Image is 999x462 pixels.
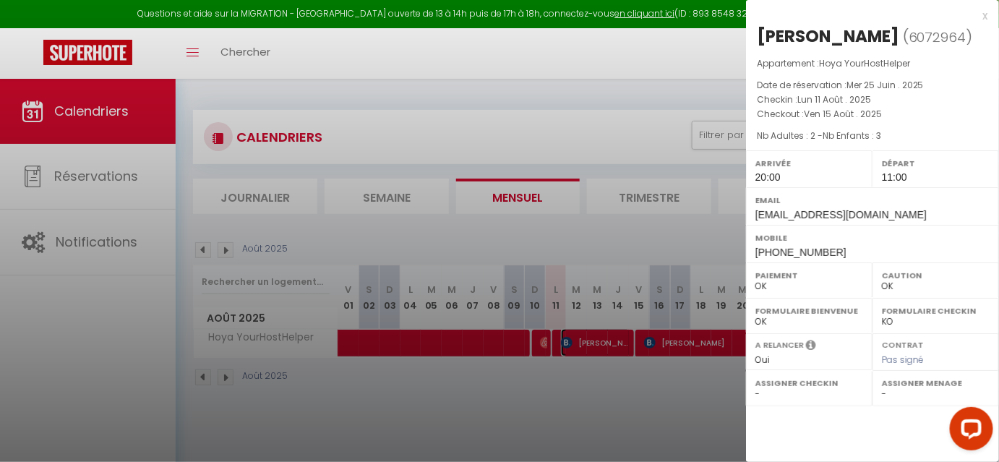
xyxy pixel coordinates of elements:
[757,56,988,71] p: Appartement :
[804,108,882,120] span: Ven 15 Août . 2025
[757,93,988,107] p: Checkin :
[806,339,816,355] i: Sélectionner OUI si vous souhaiter envoyer les séquences de messages post-checkout
[823,129,881,142] span: Nb Enfants : 3
[755,339,804,351] label: A relancer
[903,27,973,47] span: ( )
[846,79,924,91] span: Mer 25 Juin . 2025
[755,209,927,221] span: [EMAIL_ADDRESS][DOMAIN_NAME]
[755,156,863,171] label: Arrivée
[755,193,990,208] label: Email
[819,57,910,69] span: Hoya YourHostHelper
[882,304,990,318] label: Formulaire Checkin
[797,93,871,106] span: Lun 11 Août . 2025
[757,25,899,48] div: [PERSON_NAME]
[909,28,966,46] span: 6072964
[755,304,863,318] label: Formulaire Bienvenue
[757,107,988,121] p: Checkout :
[882,354,924,366] span: Pas signé
[882,376,990,390] label: Assigner Menage
[755,171,781,183] span: 20:00
[757,78,988,93] p: Date de réservation :
[755,268,863,283] label: Paiement
[757,129,881,142] span: Nb Adultes : 2 -
[882,156,990,171] label: Départ
[755,247,846,258] span: [PHONE_NUMBER]
[755,376,863,390] label: Assigner Checkin
[882,268,990,283] label: Caution
[882,171,907,183] span: 11:00
[938,401,999,462] iframe: LiveChat chat widget
[746,7,988,25] div: x
[882,339,924,348] label: Contrat
[755,231,990,245] label: Mobile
